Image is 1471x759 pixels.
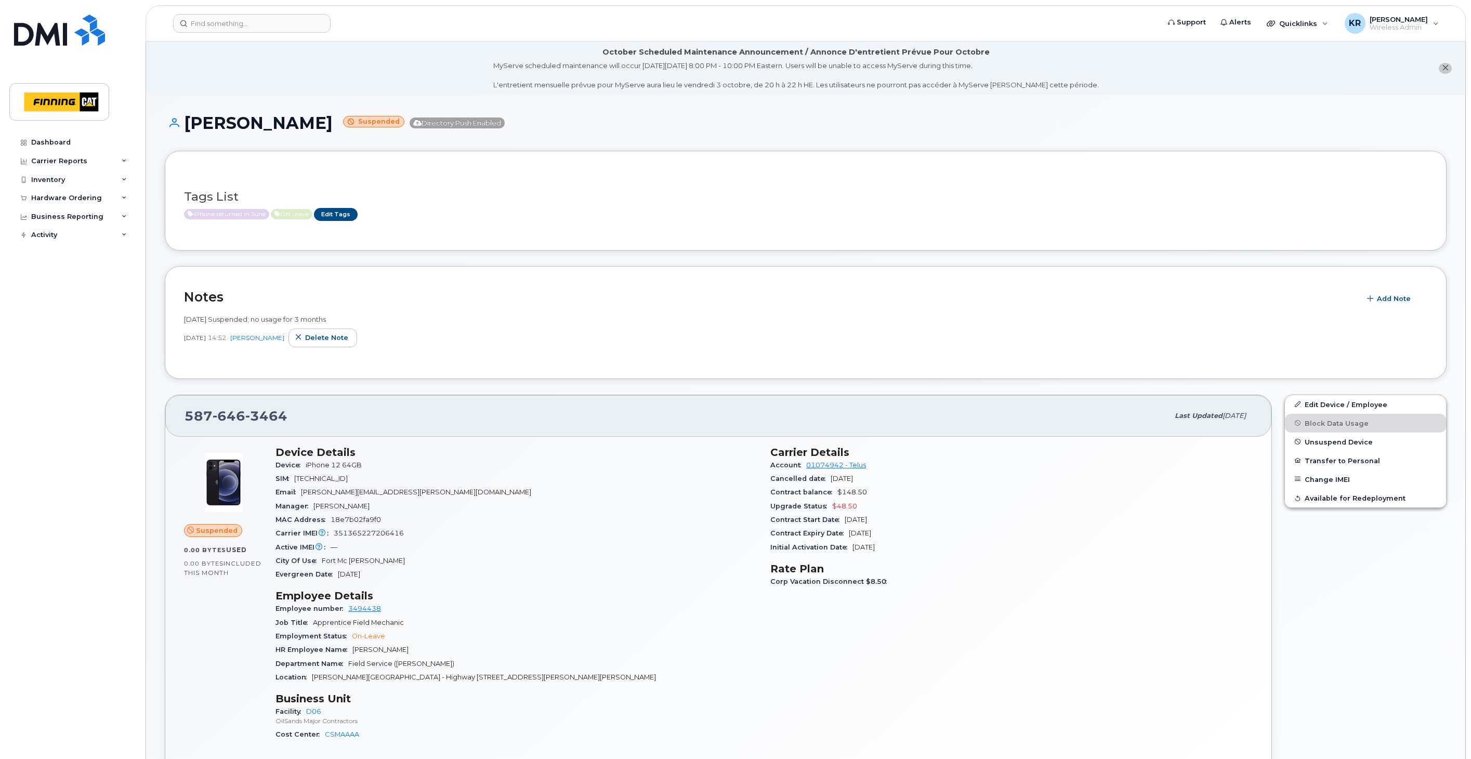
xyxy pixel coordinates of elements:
[831,475,853,482] span: [DATE]
[348,660,454,668] span: Field Service ([PERSON_NAME])
[770,543,852,551] span: Initial Activation Date
[602,47,990,58] div: October Scheduled Maintenance Announcement / Annonce D'entretient Prévue Pour Octobre
[331,543,337,551] span: —
[313,619,404,626] span: Apprentice Field Mechanic
[213,408,245,424] span: 646
[322,557,405,565] span: Fort Mc [PERSON_NAME]
[770,502,832,510] span: Upgrade Status
[1305,438,1373,446] span: Unsuspend Device
[184,559,261,577] span: included this month
[184,546,226,554] span: 0.00 Bytes
[275,619,313,626] span: Job Title
[275,543,331,551] span: Active IMEI
[352,646,409,653] span: [PERSON_NAME]
[275,475,294,482] span: SIM
[1285,451,1446,470] button: Transfer to Personal
[275,708,306,715] span: Facility
[275,516,331,524] span: MAC Address
[275,605,348,612] span: Employee number
[184,315,326,323] span: [DATE] Suspended; no usage for 3 months
[192,451,255,514] img: image20231002-4137094-4ke690.jpeg
[832,502,857,510] span: $48.50
[852,543,875,551] span: [DATE]
[275,673,312,681] span: Location
[493,61,1099,90] div: MyServe scheduled maintenance will occur [DATE][DATE] 8:00 PM - 10:00 PM Eastern. Users will be u...
[275,660,348,668] span: Department Name
[770,578,892,585] span: Corp Vacation Disconnect $8.50
[313,502,370,510] span: [PERSON_NAME]
[305,333,348,343] span: Delete note
[1285,470,1446,489] button: Change IMEI
[184,289,1355,305] h2: Notes
[184,209,269,219] span: Active
[1360,290,1420,308] button: Add Note
[185,408,287,424] span: 587
[275,446,758,459] h3: Device Details
[348,605,381,612] a: 3494438
[325,730,359,738] a: CSMAAAA
[1426,714,1463,751] iframe: Messenger Launcher
[1285,414,1446,433] button: Block Data Usage
[1285,489,1446,507] button: Available for Redeployment
[165,114,1447,132] h1: [PERSON_NAME]
[314,208,358,221] a: Edit Tags
[770,446,1253,459] h3: Carrier Details
[1223,412,1246,420] span: [DATE]
[770,488,837,496] span: Contract balance
[343,116,404,128] small: Suspended
[275,529,334,537] span: Carrier IMEI
[230,334,284,342] a: [PERSON_NAME]
[184,190,1427,203] h3: Tags List
[845,516,867,524] span: [DATE]
[275,692,758,705] h3: Business Unit
[1175,412,1223,420] span: Last updated
[184,560,224,567] span: 0.00 Bytes
[288,329,357,347] button: Delete note
[306,708,321,715] a: D06
[770,475,831,482] span: Cancelled date
[1377,294,1411,304] span: Add Note
[410,117,505,128] span: Directory Push Enabled
[306,461,362,469] span: iPhone 12 64GB
[275,570,338,578] span: Evergreen Date
[301,488,531,496] span: [PERSON_NAME][EMAIL_ADDRESS][PERSON_NAME][DOMAIN_NAME]
[275,730,325,738] span: Cost Center
[275,488,301,496] span: Email
[837,488,867,496] span: $148.50
[331,516,381,524] span: 18e7b02fa9f0
[312,673,656,681] span: [PERSON_NAME][GEOGRAPHIC_DATA] - Highway [STREET_ADDRESS][PERSON_NAME][PERSON_NAME]
[184,333,206,342] span: [DATE]
[275,557,322,565] span: City Of Use
[275,716,758,725] p: OilSands Major Contractors
[275,502,313,510] span: Manager
[275,646,352,653] span: HR Employee Name
[338,570,360,578] span: [DATE]
[352,632,385,640] span: On-Leave
[275,461,306,469] span: Device
[271,209,312,219] span: Active
[294,475,348,482] span: [TECHNICAL_ID]
[770,516,845,524] span: Contract Start Date
[226,546,247,554] span: used
[275,590,758,602] h3: Employee Details
[275,632,352,640] span: Employment Status
[1285,433,1446,451] button: Unsuspend Device
[849,529,871,537] span: [DATE]
[208,333,226,342] span: 14:52
[770,562,1253,575] h3: Rate Plan
[806,461,866,469] a: 01074942 - Telus
[1439,63,1452,74] button: close notification
[196,526,238,535] span: Suspended
[770,529,849,537] span: Contract Expiry Date
[1285,395,1446,414] a: Edit Device / Employee
[245,408,287,424] span: 3464
[770,461,806,469] span: Account
[334,529,404,537] span: 351365227206416
[1305,494,1406,502] span: Available for Redeployment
